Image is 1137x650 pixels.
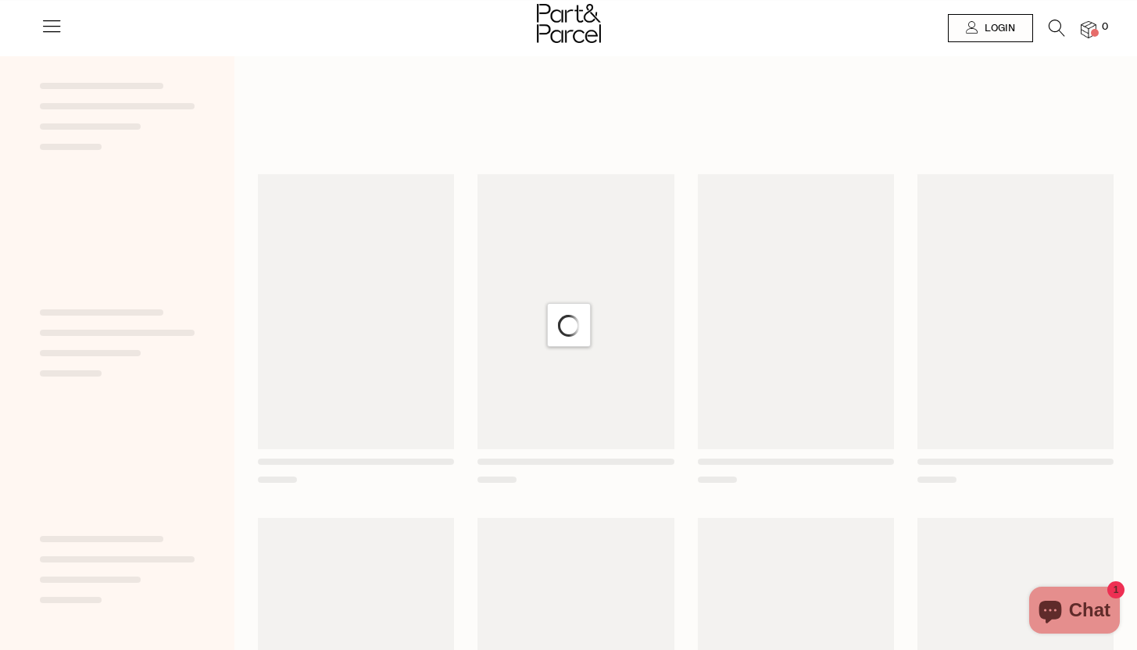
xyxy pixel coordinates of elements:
inbox-online-store-chat: Shopify online store chat [1024,587,1124,637]
span: Login [981,22,1015,35]
img: Part&Parcel [537,4,601,43]
a: Login [948,14,1033,42]
a: 0 [1081,21,1096,37]
span: 0 [1098,20,1112,34]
